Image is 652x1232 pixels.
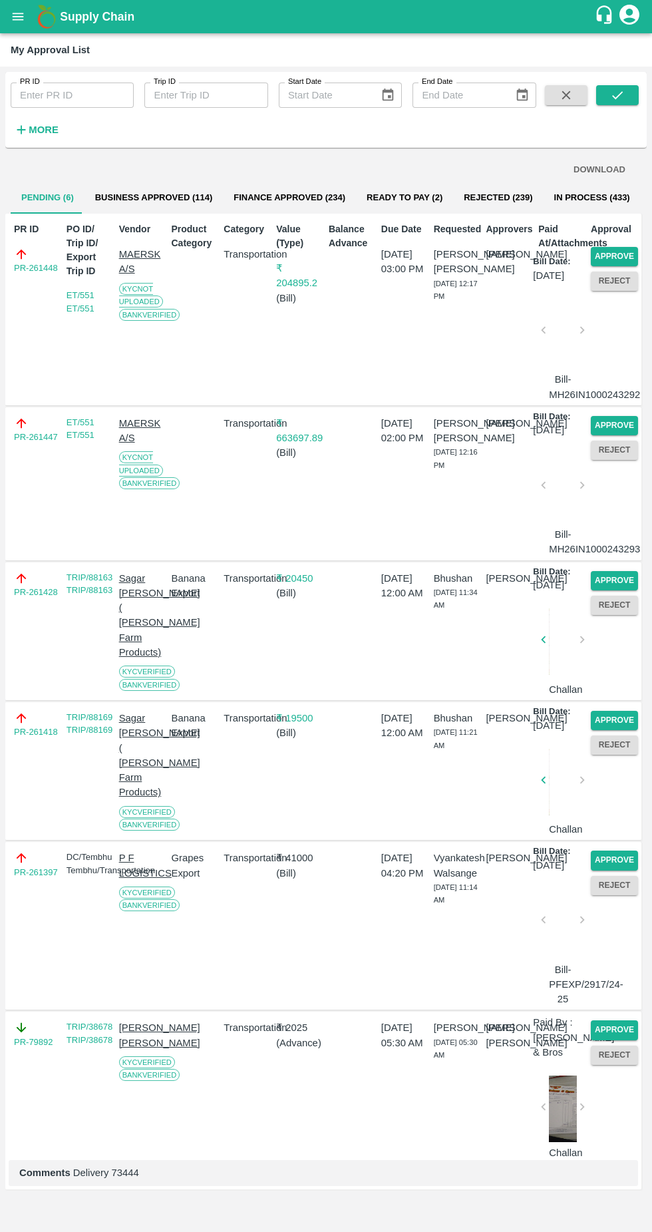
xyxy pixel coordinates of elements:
label: Trip ID [154,77,176,87]
b: Comments [19,1167,71,1178]
p: [PERSON_NAME] [PERSON_NAME] [434,247,481,277]
span: KYC Not Uploaded [119,451,163,477]
span: [DATE] 11:21 AM [434,728,478,749]
strong: More [29,124,59,135]
label: PR ID [20,77,40,87]
p: ( Advance ) [276,1036,323,1050]
p: [DATE] [533,858,564,873]
p: [DATE] 04:20 PM [381,851,428,881]
a: PR-79892 [14,1036,53,1049]
p: ( Bill ) [276,866,323,881]
button: Approve [591,711,638,730]
a: TRIP/38678 TRIP/38678 [67,1022,112,1045]
div: account of current user [617,3,641,31]
p: Bhushan [434,571,481,586]
p: ( Bill ) [276,291,323,306]
img: logo [33,3,60,30]
p: ₹ 41000 [276,851,323,865]
p: Approval [591,222,638,236]
p: [PERSON_NAME] [PERSON_NAME] [119,1020,166,1050]
input: Start Date [279,83,370,108]
button: Reject [591,272,638,291]
button: Approve [591,571,638,590]
a: ET/551 ET/551 [67,290,94,313]
p: [PERSON_NAME] [434,1020,481,1035]
button: Finance Approved (234) [223,182,356,214]
input: Enter PR ID [11,83,134,108]
p: Sagar [PERSON_NAME] ( [PERSON_NAME] Farm Products) [119,711,166,800]
input: Enter Trip ID [144,83,267,108]
p: Due Date [381,222,428,236]
p: ₹ 663697.89 [276,416,323,446]
p: Approvers [486,222,533,236]
p: Bill Date: [533,706,570,718]
p: MAERSK A/S [119,247,166,277]
span: Bank Verified [119,819,180,831]
p: Bill Date: [533,411,570,423]
button: Reject [591,735,638,755]
input: End Date [412,83,504,108]
a: TRIP/88163 TRIP/88163 [67,572,112,596]
p: Category [224,222,271,236]
label: Start Date [288,77,321,87]
p: PR ID [14,222,61,236]
p: P F LOGISTICS [119,851,166,881]
span: KYC Not Uploaded [119,283,163,308]
p: [PERSON_NAME] [486,851,533,865]
p: [PERSON_NAME] [486,1020,533,1035]
span: KYC Verified [119,887,175,899]
p: [DATE] [533,268,564,283]
div: DC/Tembhu Tembhu/Transportation [67,851,114,877]
p: Bill-PFEXP/2917/24-25 [549,962,577,1007]
p: Transportation [224,851,271,865]
button: Rejected (239) [453,182,543,214]
p: Grapes Export [171,851,218,881]
p: [DATE] 05:30 AM [381,1020,428,1050]
span: Bank Verified [119,899,180,911]
button: Approve [591,247,638,266]
p: Challan [549,682,577,697]
p: [DATE] 02:00 PM [381,416,428,446]
p: Transportation [224,571,271,586]
span: Bank Verified [119,1069,180,1081]
p: [PERSON_NAME] [486,416,533,431]
p: [DATE] [533,423,564,437]
p: Challan [549,822,577,837]
p: Requested [434,222,481,236]
div: My Approval List [11,41,90,59]
p: Bill Date: [533,256,570,268]
p: [DATE] 12:00 AM [381,711,428,741]
p: [PERSON_NAME] [486,247,533,262]
span: [DATE] 05:30 AM [434,1038,478,1060]
button: Reject [591,876,638,895]
button: Business Approved (114) [84,182,224,214]
p: Vyankatesh Walsange [434,851,481,881]
p: ( Bill ) [276,445,323,460]
p: Challan [549,1145,577,1160]
span: KYC Verified [119,806,175,818]
span: Bank Verified [119,477,180,489]
p: Sagar [PERSON_NAME] ( [PERSON_NAME] Farm Products) [119,571,166,660]
span: Bank Verified [119,679,180,691]
p: ₹ 204895.2 [276,261,323,291]
p: Banana Export [171,711,218,741]
p: Paid At/Attachments [538,222,585,250]
p: ( Bill ) [276,586,323,600]
p: [PERSON_NAME] [PERSON_NAME] [434,416,481,446]
label: End Date [422,77,452,87]
span: KYC Verified [119,1056,175,1068]
p: ₹ 2025 [276,1020,323,1035]
span: [DATE] 12:17 PM [434,280,478,301]
p: Transportation [224,1020,271,1035]
a: TRIP/88169 TRIP/88169 [67,712,112,735]
div: customer-support [594,5,617,29]
button: Approve [591,416,638,435]
p: Delivery 73444 [19,1165,627,1180]
p: Banana Export [171,571,218,601]
button: Approve [591,851,638,870]
p: Value (Type) [276,222,323,250]
p: Transportation [224,416,271,431]
p: [PERSON_NAME] [486,571,533,586]
a: PR-261418 [14,725,58,739]
p: ₹ 20450 [276,571,323,586]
